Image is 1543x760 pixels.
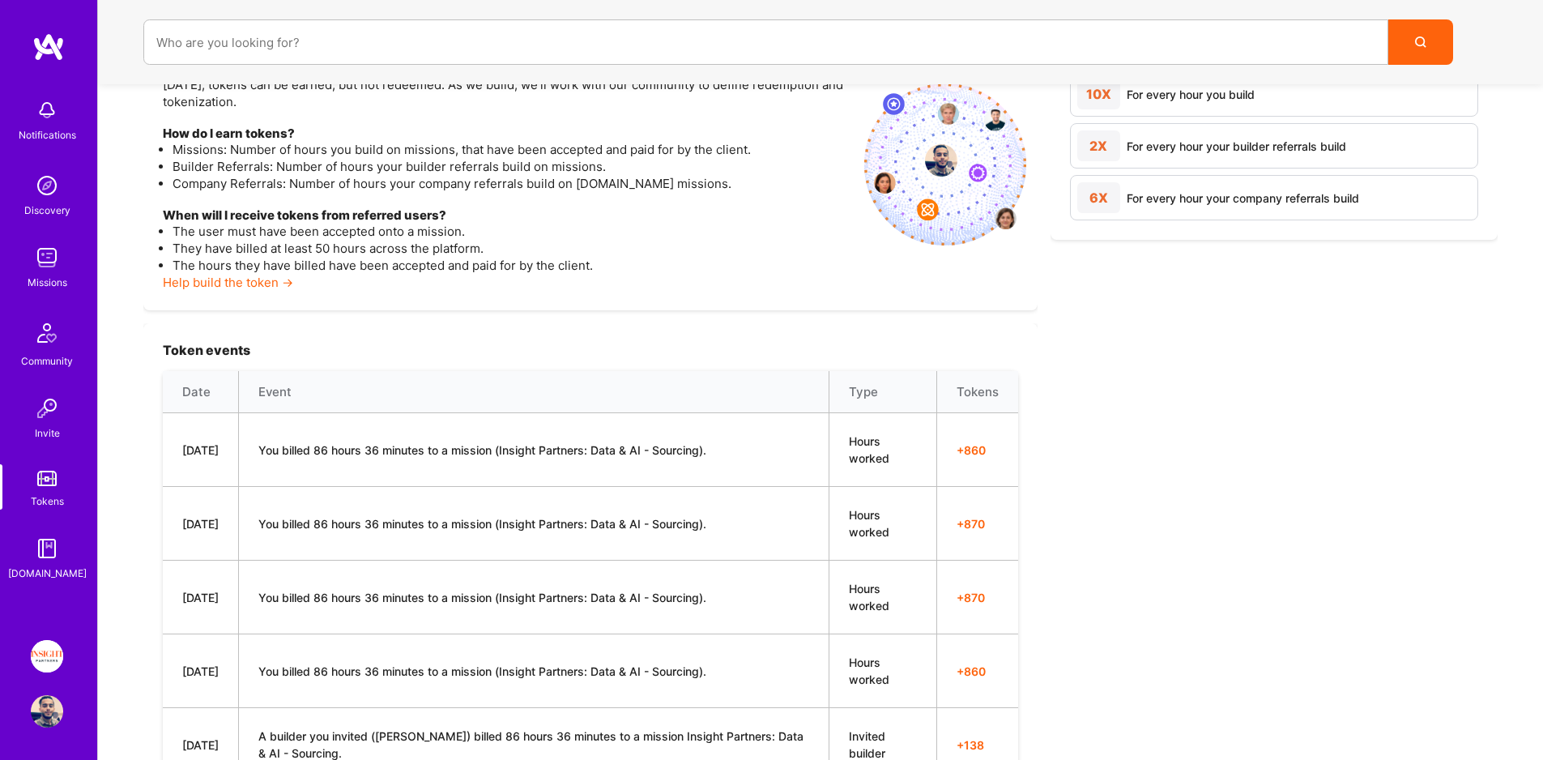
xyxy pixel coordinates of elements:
[163,343,1018,358] h3: Token events
[31,94,63,126] img: bell
[31,241,63,274] img: teamwork
[173,175,851,192] li: Company Referrals: Number of hours your company referrals build on [DOMAIN_NAME] missions.
[849,582,889,613] span: Hours worked
[163,487,239,561] td: [DATE]
[957,737,999,754] span: + 138
[163,126,851,141] h4: How do I earn tokens?
[1127,190,1359,207] div: For every hour your company referrals build
[173,223,851,240] li: The user must have been accepted onto a mission.
[1077,79,1120,109] div: 10X
[1415,36,1426,48] i: icon Search
[173,141,851,158] li: Missions: Number of hours you build on missions, that have been accepted and paid for by the client.
[31,532,63,565] img: guide book
[27,640,67,672] a: Insight Partners: Data & AI - Sourcing
[849,655,889,686] span: Hours worked
[27,695,67,728] a: User Avatar
[35,425,60,442] div: Invite
[829,371,936,413] th: Type
[239,371,829,413] th: Event
[239,413,829,487] td: You billed 86 hours 36 minutes to a mission (Insight Partners: Data & AI - Sourcing).
[163,634,239,708] td: [DATE]
[849,729,885,760] span: Invited builder
[31,695,63,728] img: User Avatar
[1077,182,1120,213] div: 6X
[1077,130,1120,161] div: 2X
[163,561,239,634] td: [DATE]
[849,508,889,539] span: Hours worked
[163,371,239,413] th: Date
[31,392,63,425] img: Invite
[936,371,1018,413] th: Tokens
[28,274,67,291] div: Missions
[163,275,293,290] a: Help build the token →
[957,515,999,532] span: + 870
[21,352,73,369] div: Community
[31,640,63,672] img: Insight Partners: Data & AI - Sourcing
[156,22,1375,63] input: overall type: UNKNOWN_TYPE server type: NO_SERVER_DATA heuristic type: UNKNOWN_TYPE label: Who ar...
[957,589,999,606] span: + 870
[957,442,999,459] span: + 860
[19,126,76,143] div: Notifications
[173,240,851,257] li: They have billed at least 50 hours across the platform.
[239,487,829,561] td: You billed 86 hours 36 minutes to a mission (Insight Partners: Data & AI - Sourcing).
[239,634,829,708] td: You billed 86 hours 36 minutes to a mission (Insight Partners: Data & AI - Sourcing).
[31,493,64,510] div: Tokens
[163,413,239,487] td: [DATE]
[8,565,87,582] div: [DOMAIN_NAME]
[173,158,851,175] li: Builder Referrals: Number of hours your builder referrals build on missions.
[849,434,889,465] span: Hours worked
[31,169,63,202] img: discovery
[37,471,57,486] img: tokens
[163,59,851,110] p: The vision for this token is to create a mechanism that builds trust, incentivizes belonging, and...
[163,208,851,223] h4: When will I receive tokens from referred users?
[957,663,999,680] span: + 860
[173,257,851,274] li: The hours they have billed have been accepted and paid for by the client.
[1127,138,1346,155] div: For every hour your builder referrals build
[239,561,829,634] td: You billed 86 hours 36 minutes to a mission (Insight Partners: Data & AI - Sourcing).
[24,202,70,219] div: Discovery
[925,144,957,177] img: profile
[864,83,1026,246] img: invite
[32,32,65,62] img: logo
[28,314,66,352] img: Community
[1127,86,1255,103] div: For every hour you build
